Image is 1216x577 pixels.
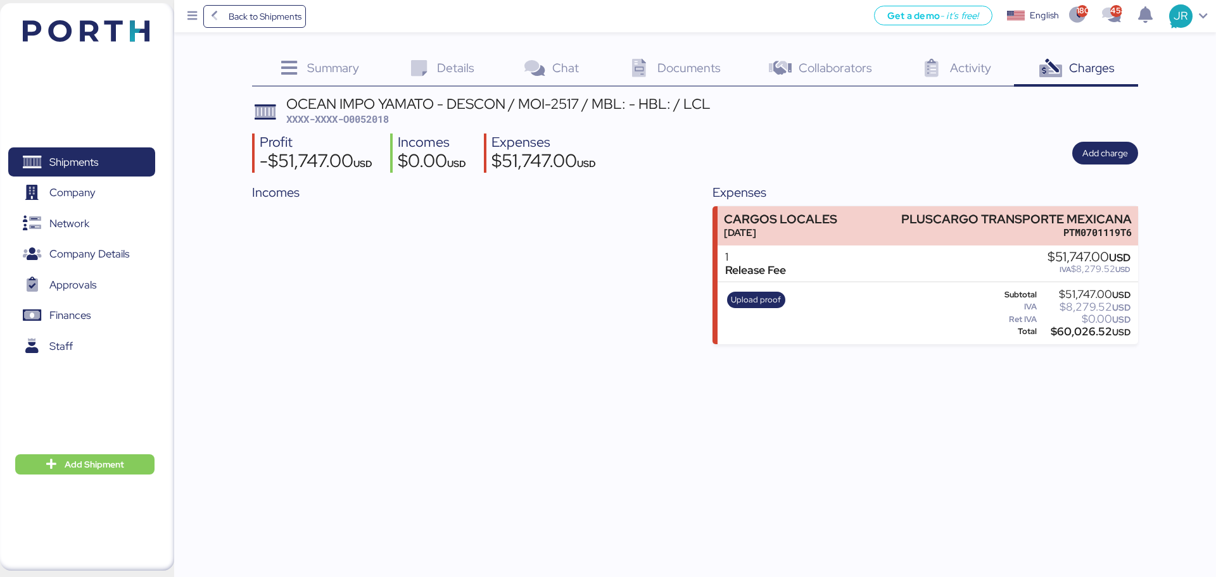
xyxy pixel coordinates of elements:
[49,153,98,171] span: Shipments
[252,183,677,202] div: Incomes
[353,158,372,170] span: USD
[491,133,596,152] div: Expenses
[49,337,73,356] span: Staff
[229,9,301,24] span: Back to Shipments
[727,292,785,308] button: Upload proof
[724,226,837,239] div: [DATE]
[657,59,721,76] span: Documents
[1039,327,1130,337] div: $60,026.52
[398,133,466,152] div: Incomes
[1030,9,1059,22] div: English
[731,293,781,307] span: Upload proof
[437,59,474,76] span: Details
[1048,251,1130,264] div: $51,747.00
[1112,289,1130,301] span: USD
[8,332,155,361] a: Staff
[1112,326,1130,338] span: USD
[8,270,155,299] a: Approvals
[49,183,96,202] span: Company
[994,327,1037,336] div: Total
[1072,142,1138,164] button: Add charge
[577,158,596,170] span: USD
[8,301,155,330] a: Finances
[994,315,1037,324] div: Ret IVA
[724,213,837,226] div: CARGOS LOCALES
[8,178,155,208] a: Company
[1109,251,1130,264] span: USD
[307,59,359,76] span: Summary
[1069,59,1115,76] span: Charges
[1112,302,1130,313] span: USD
[994,302,1037,311] div: IVA
[260,133,372,152] div: Profit
[15,454,155,475] button: Add Shipment
[1039,290,1130,299] div: $51,747.00
[8,147,155,177] a: Shipments
[49,276,96,294] span: Approvals
[203,5,307,28] a: Back to Shipments
[49,306,91,325] span: Finances
[901,226,1132,239] div: PTM0701119T6
[799,59,872,76] span: Collaborators
[994,290,1037,299] div: Subtotal
[447,158,466,170] span: USD
[901,213,1132,226] div: PLUSCARGO TRANSPORTE MEXICANA
[725,251,786,264] div: 1
[8,240,155,269] a: Company Details
[286,97,711,111] div: OCEAN IMPO YAMATO - DESCON / MOI-2517 / MBL: - HBL: / LCL
[49,245,129,263] span: Company Details
[182,6,203,27] button: Menu
[1039,314,1130,324] div: $0.00
[1039,302,1130,312] div: $8,279.52
[398,152,466,173] div: $0.00
[1174,8,1187,24] span: JR
[1048,264,1130,274] div: $8,279.52
[950,59,991,76] span: Activity
[1112,314,1130,325] span: USD
[49,214,89,233] span: Network
[552,59,579,76] span: Chat
[260,152,372,173] div: -$51,747.00
[1115,264,1130,275] span: USD
[8,209,155,238] a: Network
[1082,146,1128,161] span: Add charge
[65,457,124,472] span: Add Shipment
[712,183,1137,202] div: Expenses
[1060,264,1071,275] span: IVA
[725,264,786,277] div: Release Fee
[286,113,389,125] span: XXXX-XXXX-O0052018
[491,152,596,173] div: $51,747.00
